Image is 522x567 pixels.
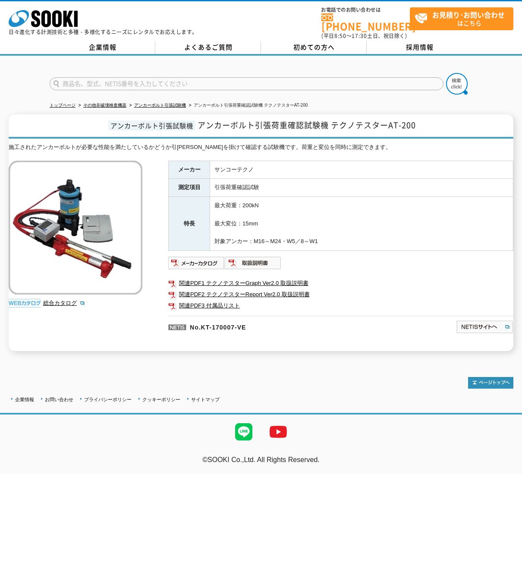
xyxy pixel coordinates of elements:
img: メーカーカタログ [168,256,225,270]
a: 採用情報 [367,41,472,54]
div: 施工されたアンカーボルトが必要な性能を満たしているかどうか引[PERSON_NAME]を掛けて確認する試験機です。荷重と変位を同時に測定できます。 [9,143,513,152]
li: アンカーボルト引張荷重確認試験機 テクノテスターAT-200 [187,101,308,110]
span: お電話でのお問い合わせは [321,7,410,13]
span: 17:30 [352,32,367,40]
span: 8:50 [334,32,346,40]
img: トップページへ [468,377,513,389]
span: アンカーボルト引張試験機 [108,120,195,130]
td: サンコーテクノ [210,161,513,179]
a: 初めての方へ [261,41,367,54]
p: No.KT-170007-VE [168,316,373,336]
a: よくあるご質問 [155,41,261,54]
a: 総合カタログ [43,300,85,306]
img: webカタログ [9,299,41,307]
a: [PHONE_NUMBER] [321,13,410,31]
a: プライバシーポリシー [84,397,132,402]
a: クッキーポリシー [142,397,180,402]
a: お見積り･お問い合わせはこちら [410,7,513,30]
a: 取扱説明書 [225,262,281,268]
input: 商品名、型式、NETIS番号を入力してください [50,77,443,90]
a: サイトマップ [191,397,220,402]
a: 企業情報 [50,41,155,54]
img: LINE [226,415,261,449]
img: YouTube [261,415,296,449]
a: 関連PDF1 テクノテスターGraph Ver2.0 取扱説明書 [168,278,513,289]
span: はこちら [415,8,513,29]
a: アンカーボルト引張試験機 [134,103,186,108]
td: 引張荷重確認試験 [210,179,513,197]
a: 企業情報 [15,397,34,402]
a: 関連PDF3 付属品リスト [168,300,513,311]
th: 測定項目 [169,179,210,197]
img: 取扱説明書 [225,256,281,270]
img: アンカーボルト引張荷重確認試験機 テクノテスターAT-200 [9,161,142,295]
p: 日々進化する計測技術と多種・多様化するニーズにレンタルでお応えします。 [9,29,198,35]
a: トップページ [50,103,75,108]
strong: お見積り･お問い合わせ [432,10,505,20]
a: その他非破壊検査機器 [83,103,126,108]
span: アンカーボルト引張荷重確認試験機 テクノテスターAT-200 [198,119,416,131]
td: 最大荷重：200kN 最大変位：15mm 対象アンカー：M16～M24・W5／8～W1 [210,197,513,251]
img: NETISサイトへ [456,320,513,334]
img: btn_search.png [446,73,468,95]
th: メーカー [169,161,210,179]
th: 特長 [169,197,210,251]
span: (平日 ～ 土日、祝日除く) [321,32,407,40]
a: テストMail [489,465,522,472]
span: 初めての方へ [293,42,335,52]
a: お問い合わせ [45,397,73,402]
a: メーカーカタログ [168,262,225,268]
a: 関連PDF2 テクノテスターReport Ver2.0 取扱説明書 [168,289,513,300]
